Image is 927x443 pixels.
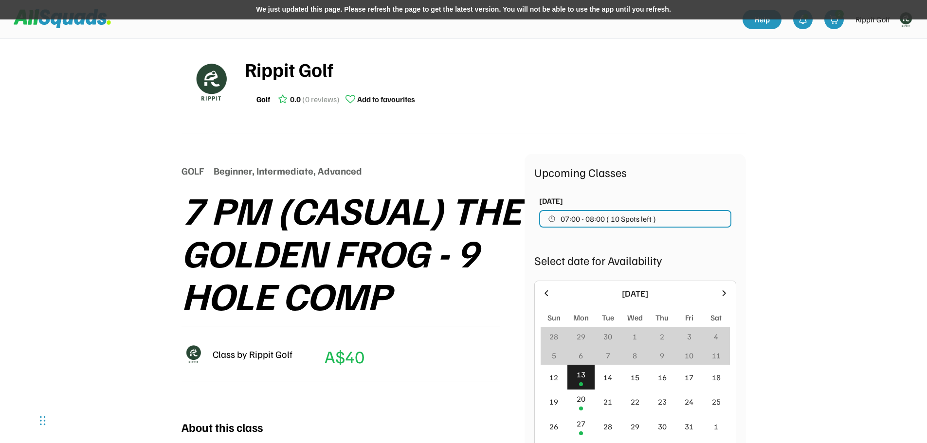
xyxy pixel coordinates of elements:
[712,350,721,361] div: 11
[549,421,558,432] div: 26
[685,396,693,408] div: 24
[631,372,639,383] div: 15
[655,312,669,323] div: Thu
[633,350,637,361] div: 8
[290,93,301,105] div: 0.0
[579,350,583,361] div: 6
[631,421,639,432] div: 29
[577,369,585,380] div: 13
[182,418,263,436] div: About this class
[627,312,643,323] div: Wed
[660,350,664,361] div: 9
[602,312,614,323] div: Tue
[712,372,721,383] div: 18
[534,251,736,269] div: Select date for Availability
[714,421,718,432] div: 1
[182,342,205,366] img: Rippitlogov2_green.png
[534,163,736,181] div: Upcoming Classes
[256,93,270,105] div: Golf
[552,350,556,361] div: 5
[714,331,718,342] div: 4
[186,57,235,106] img: Rippitlogov2_green.png
[577,418,585,429] div: 27
[687,331,691,342] div: 3
[633,331,637,342] div: 1
[603,372,612,383] div: 14
[213,347,292,361] div: Class by Rippit Golf
[577,393,585,405] div: 20
[325,343,364,370] div: A$40
[549,331,558,342] div: 28
[685,350,693,361] div: 10
[712,396,721,408] div: 25
[245,54,746,84] div: Rippit Golf
[549,396,558,408] div: 19
[561,215,656,223] span: 07:00 - 08:00 ( 10 Spots left )
[182,163,204,178] div: GOLF
[302,93,340,105] div: (0 reviews)
[577,331,585,342] div: 29
[557,287,713,300] div: [DATE]
[539,195,563,207] div: [DATE]
[549,372,558,383] div: 12
[658,421,667,432] div: 30
[685,312,693,323] div: Fri
[685,421,693,432] div: 31
[603,421,612,432] div: 28
[182,188,525,316] div: 7 PM (CASUAL) THE GOLDEN FROG - 9 HOLE COMP
[573,312,589,323] div: Mon
[658,372,667,383] div: 16
[539,210,731,228] button: 07:00 - 08:00 ( 10 Spots left )
[214,163,362,178] div: Beginner, Intermediate, Advanced
[547,312,561,323] div: Sun
[658,396,667,408] div: 23
[606,350,610,361] div: 7
[603,331,612,342] div: 30
[660,331,664,342] div: 2
[603,396,612,408] div: 21
[357,93,415,105] div: Add to favourites
[685,372,693,383] div: 17
[631,396,639,408] div: 22
[710,312,722,323] div: Sat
